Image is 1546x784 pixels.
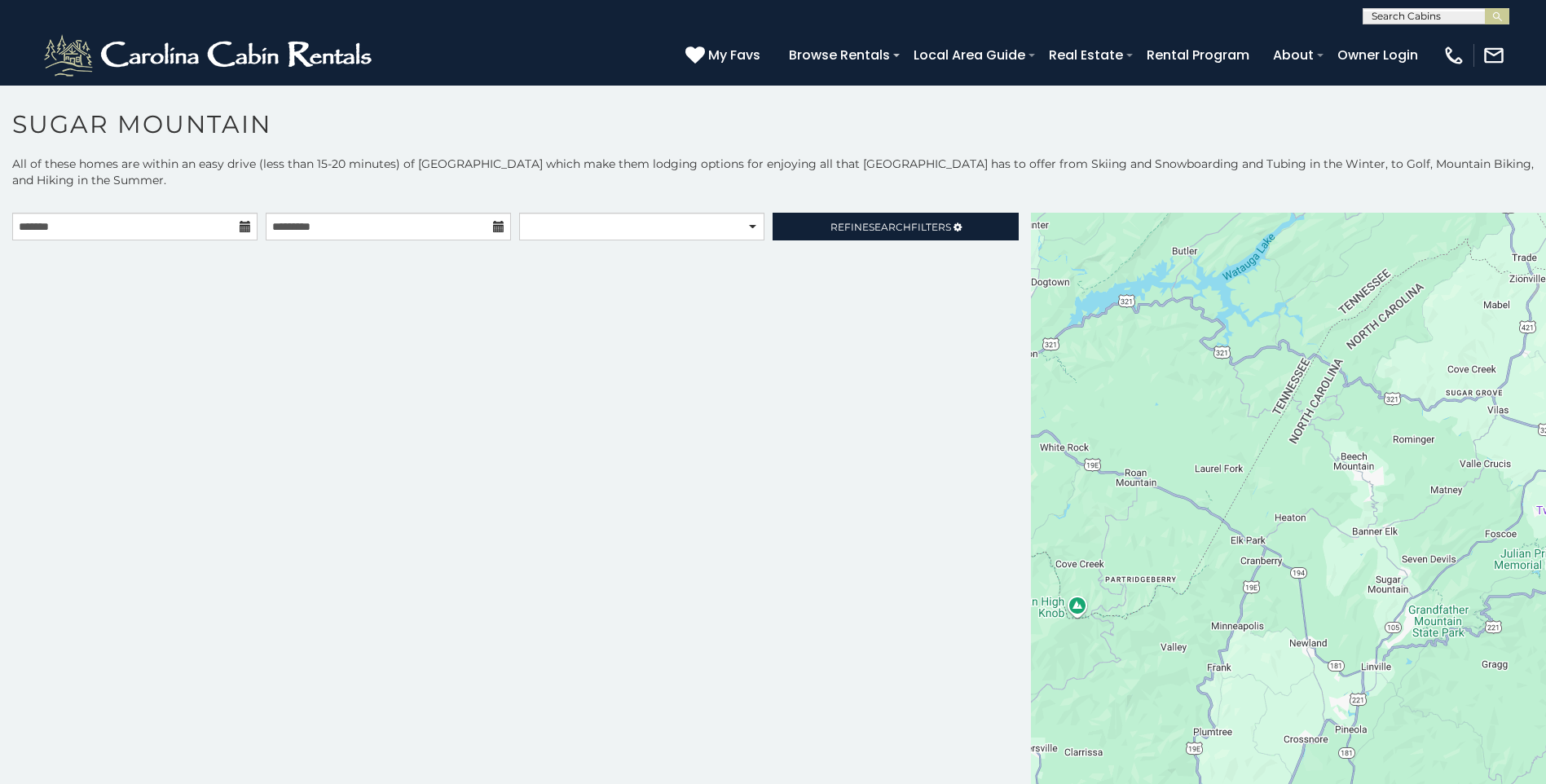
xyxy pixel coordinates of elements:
span: Search [869,221,911,233]
a: Browse Rentals [781,41,898,69]
a: Rental Program [1139,41,1258,69]
a: RefineSearchFilters [773,213,1018,240]
a: Real Estate [1041,41,1131,69]
a: About [1265,41,1322,69]
a: My Favs [685,45,764,66]
img: mail-regular-white.png [1482,44,1505,67]
a: Local Area Guide [905,41,1033,69]
a: Owner Login [1329,41,1426,69]
img: White-1-2.png [41,31,379,80]
span: Refine Filters [830,221,951,233]
span: My Favs [708,45,760,65]
img: phone-regular-white.png [1442,44,1465,67]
